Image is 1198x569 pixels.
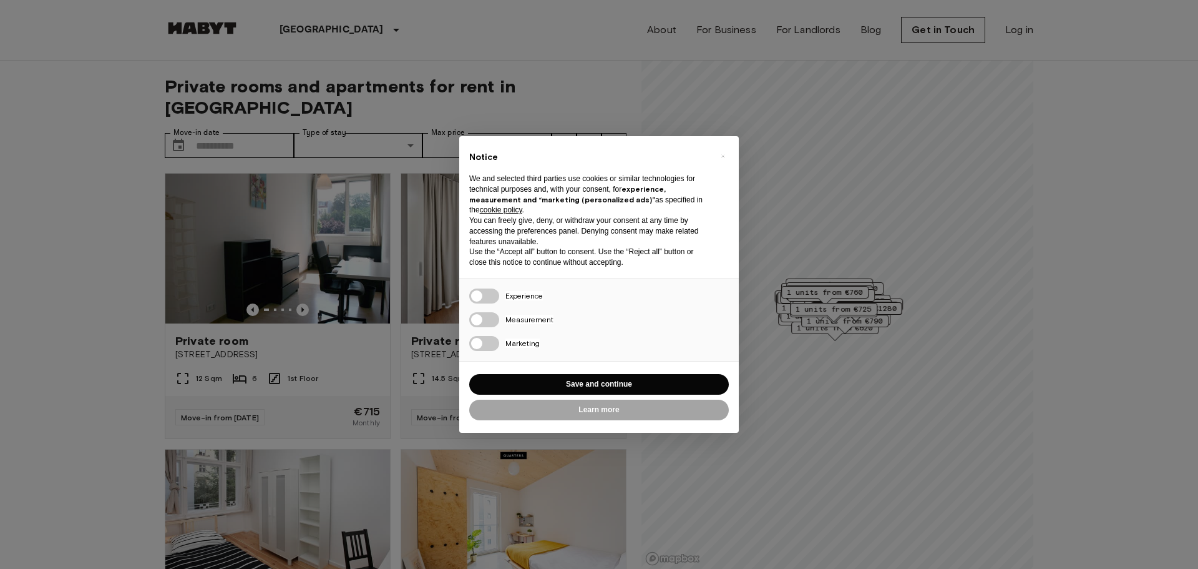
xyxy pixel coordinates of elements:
[505,339,540,348] span: Marketing
[469,174,709,215] p: We and selected third parties use cookies or similar technologies for technical purposes and, wit...
[469,215,709,247] p: You can freely give, deny, or withdraw your consent at any time by accessing the preferences pane...
[469,184,666,204] strong: experience, measurement and “marketing (personalized ads)”
[505,291,543,300] span: Experience
[469,374,729,395] button: Save and continue
[469,151,709,164] h2: Notice
[505,315,553,324] span: Measurement
[469,400,729,420] button: Learn more
[469,247,709,268] p: Use the “Accept all” button to consent. Use the “Reject all” button or close this notice to conti...
[480,205,522,214] a: cookie policy
[721,149,725,164] span: ×
[713,146,733,166] button: Close this notice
